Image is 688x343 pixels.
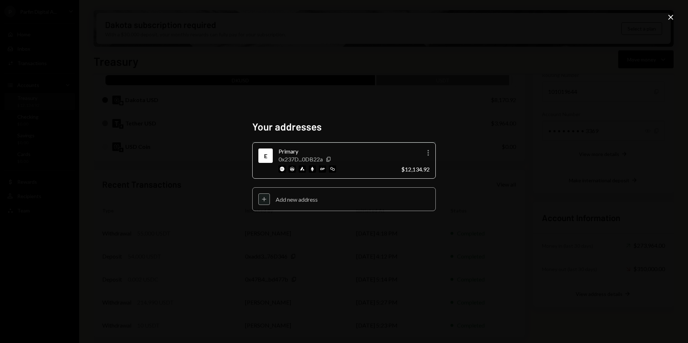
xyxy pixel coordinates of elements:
div: Add new address [276,196,430,203]
img: arbitrum-mainnet [289,165,296,173]
img: ethereum-mainnet [309,165,316,173]
div: Primary [279,147,395,156]
img: base-mainnet [279,165,286,173]
div: $12,134.92 [401,166,430,173]
img: optimism-mainnet [319,165,326,173]
h2: Your addresses [252,120,436,134]
div: 0x237D...0DB22a [279,156,323,163]
button: Add new address [252,187,436,211]
img: polygon-mainnet [329,165,336,173]
img: avalanche-mainnet [299,165,306,173]
div: Ethereum [260,150,271,161]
